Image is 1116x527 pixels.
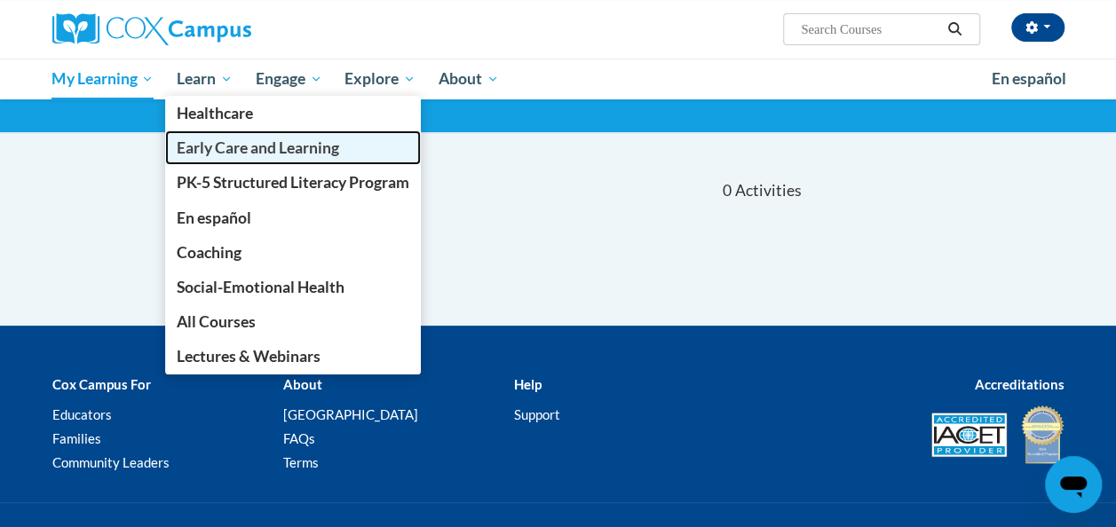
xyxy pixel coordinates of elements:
[723,181,732,201] span: 0
[256,68,322,90] span: Engage
[52,376,151,392] b: Cox Campus For
[177,208,251,227] span: En español
[427,59,511,99] a: About
[165,59,244,99] a: Learn
[931,413,1007,457] img: Accredited IACET® Provider
[282,454,318,470] a: Terms
[177,173,409,192] span: PK-5 Structured Literacy Program
[177,104,253,122] span: Healthcare
[975,376,1065,392] b: Accreditations
[52,454,170,470] a: Community Leaders
[344,68,416,90] span: Explore
[1020,404,1065,466] img: IDA® Accredited
[177,278,344,296] span: Social-Emotional Health
[165,339,421,374] a: Lectures & Webinars
[51,68,154,90] span: My Learning
[165,270,421,304] a: Social-Emotional Health
[165,235,421,270] a: Coaching
[52,13,251,45] img: Cox Campus
[439,68,499,90] span: About
[165,201,421,235] a: En español
[282,406,417,422] a: [GEOGRAPHIC_DATA]
[39,59,1078,99] div: Main menu
[41,59,166,99] a: My Learning
[165,304,421,339] a: All Courses
[165,130,421,165] a: Early Care and Learning
[244,59,334,99] a: Engage
[734,181,801,201] span: Activities
[799,19,941,40] input: Search Courses
[980,60,1078,98] a: En español
[992,69,1066,88] span: En español
[282,430,314,446] a: FAQs
[282,376,321,392] b: About
[941,19,968,40] button: Search
[165,96,421,130] a: Healthcare
[513,376,541,392] b: Help
[177,347,321,366] span: Lectures & Webinars
[1011,13,1065,42] button: Account Settings
[52,430,101,446] a: Families
[177,312,256,331] span: All Courses
[177,68,233,90] span: Learn
[52,406,112,422] a: Educators
[52,13,372,45] a: Cox Campus
[1045,456,1102,513] iframe: Button to launch messaging window
[177,138,339,157] span: Early Care and Learning
[333,59,427,99] a: Explore
[165,165,421,200] a: PK-5 Structured Literacy Program
[177,243,241,262] span: Coaching
[513,406,559,422] a: Support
